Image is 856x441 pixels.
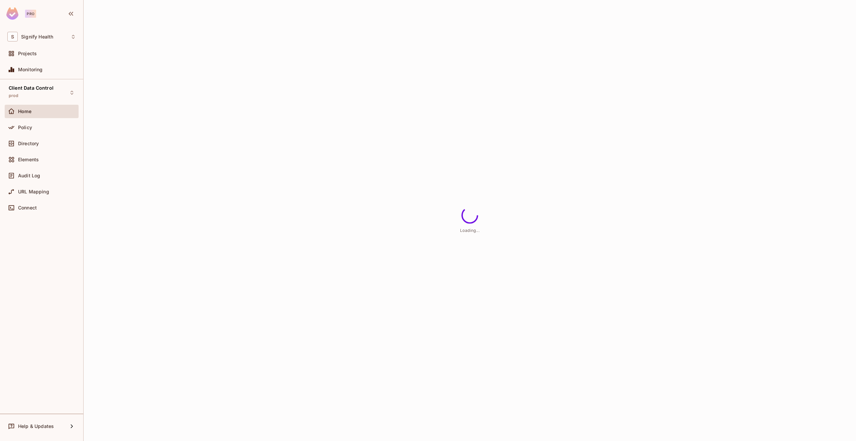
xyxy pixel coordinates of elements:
[18,189,49,194] span: URL Mapping
[18,125,32,130] span: Policy
[18,424,54,429] span: Help & Updates
[9,93,19,98] span: prod
[18,157,39,162] span: Elements
[9,85,53,91] span: Client Data Control
[18,173,40,178] span: Audit Log
[21,34,53,39] span: Workspace: Signify Health
[18,51,37,56] span: Projects
[18,109,32,114] span: Home
[7,32,18,41] span: S
[460,228,479,233] span: Loading...
[18,67,43,72] span: Monitoring
[18,141,39,146] span: Directory
[25,10,36,18] div: Pro
[18,205,37,210] span: Connect
[6,7,18,20] img: SReyMgAAAABJRU5ErkJggg==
